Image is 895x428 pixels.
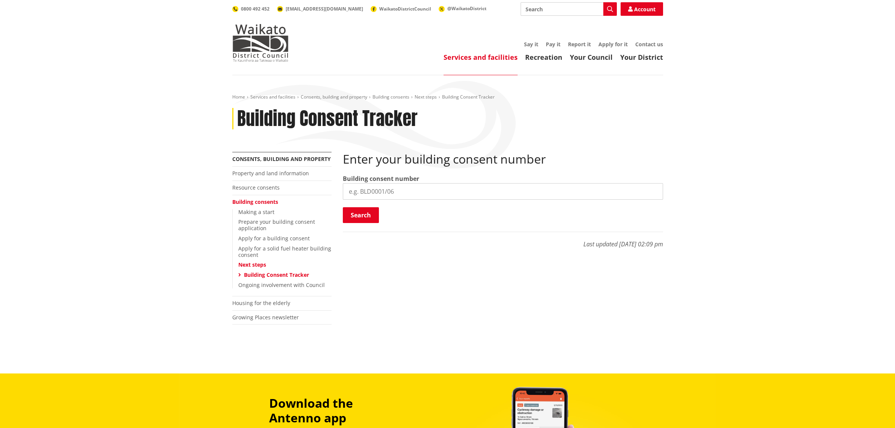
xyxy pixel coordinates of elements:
button: Search [343,207,379,223]
a: Property and land information [232,170,309,177]
a: Recreation [525,53,562,62]
a: Housing for the elderly [232,299,290,307]
a: Ongoing involvement with Council [238,281,325,288]
a: Your District [620,53,663,62]
a: [EMAIL_ADDRESS][DOMAIN_NAME] [277,6,363,12]
a: Your Council [570,53,613,62]
a: Say it [524,41,538,48]
a: Prepare your building consent application [238,218,315,232]
nav: breadcrumb [232,94,663,100]
span: 0800 492 452 [241,6,270,12]
a: Home [232,94,245,100]
a: Growing Places newsletter [232,314,299,321]
label: Building consent number [343,174,419,183]
a: Apply for a building consent [238,235,310,242]
h1: Building Consent Tracker [237,108,418,130]
a: Building consents [232,198,278,205]
a: Account [621,2,663,16]
a: Next steps [238,261,266,268]
a: Apply for it [598,41,628,48]
a: Apply for a solid fuel heater building consent​ [238,245,331,258]
a: Resource consents [232,184,280,191]
a: @WaikatoDistrict [439,5,486,12]
span: @WaikatoDistrict [447,5,486,12]
p: Last updated [DATE] 02:09 pm [343,232,663,249]
h3: Download the Antenno app [269,396,405,425]
a: Consents, building and property [232,155,331,162]
h2: Enter your building consent number [343,152,663,166]
span: WaikatoDistrictCouncil [379,6,431,12]
a: Report it [568,41,591,48]
a: Making a start [238,208,274,216]
a: Next steps [415,94,437,100]
a: Contact us [635,41,663,48]
a: WaikatoDistrictCouncil [371,6,431,12]
a: Pay it [546,41,560,48]
a: Building consents [373,94,409,100]
input: e.g. BLD0001/06 [343,183,663,200]
img: Waikato District Council - Te Kaunihera aa Takiwaa o Waikato [232,24,289,62]
a: Consents, building and property [301,94,367,100]
span: [EMAIL_ADDRESS][DOMAIN_NAME] [286,6,363,12]
span: Building Consent Tracker [442,94,495,100]
input: Search input [521,2,617,16]
a: Building Consent Tracker [244,271,309,278]
a: Services and facilities [444,53,518,62]
a: 0800 492 452 [232,6,270,12]
a: Services and facilities [250,94,295,100]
